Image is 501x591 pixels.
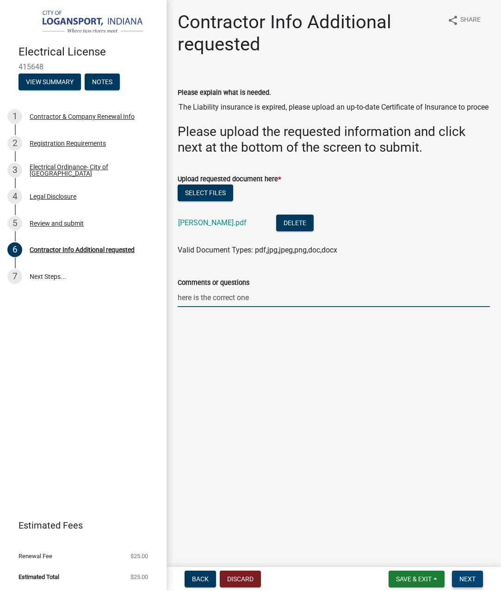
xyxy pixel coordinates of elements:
h4: Electrical License [19,45,159,59]
div: 5 [7,216,22,231]
span: Back [192,575,209,583]
div: 1 [7,109,22,124]
div: Contractor Info Additional requested [30,246,135,253]
span: Estimated Total [19,574,59,580]
div: Electrical Ordinance- City of [GEOGRAPHIC_DATA] [30,164,152,177]
div: Contractor & Company Renewal Info [30,113,135,120]
span: $25.00 [130,553,148,559]
h1: Contractor Info Additional requested [178,11,440,55]
button: Next [452,571,483,587]
div: 6 [7,242,22,257]
span: Renewal Fee [19,553,52,559]
button: Select files [178,185,233,201]
button: Back [185,571,216,587]
span: Save & Exit [396,575,432,583]
span: Valid Document Types: pdf,jpg,jpeg,png,doc,docx [178,246,337,254]
span: Share [460,15,481,26]
button: shareShare [440,11,488,29]
span: Next [459,575,476,583]
wm-modal-confirm: Summary [19,79,81,86]
button: Notes [85,74,120,90]
img: City of Logansport, Indiana [19,10,152,36]
button: Discard [220,571,261,587]
a: [PERSON_NAME].pdf [178,218,247,227]
div: 4 [7,189,22,204]
button: Save & Exit [389,571,445,587]
span: 415648 [19,62,148,71]
span: $25.00 [130,574,148,580]
wm-modal-confirm: Delete Document [276,219,314,228]
button: Delete [276,215,314,231]
div: Legal Disclosure [30,193,76,200]
a: Estimated Fees [7,516,152,535]
h3: Please upload the requested information and click next at the bottom of the screen to submit. [178,124,490,155]
div: Registration Requirements [30,140,106,147]
wm-modal-confirm: Notes [85,79,120,86]
label: Comments or questions [178,280,249,286]
i: share [447,15,458,26]
div: 3 [7,163,22,178]
label: Please explain what is needed. [178,90,271,96]
div: 7 [7,269,22,284]
div: 2 [7,136,22,151]
div: Review and submit [30,220,84,227]
label: Upload requested document here [178,176,281,183]
button: View Summary [19,74,81,90]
